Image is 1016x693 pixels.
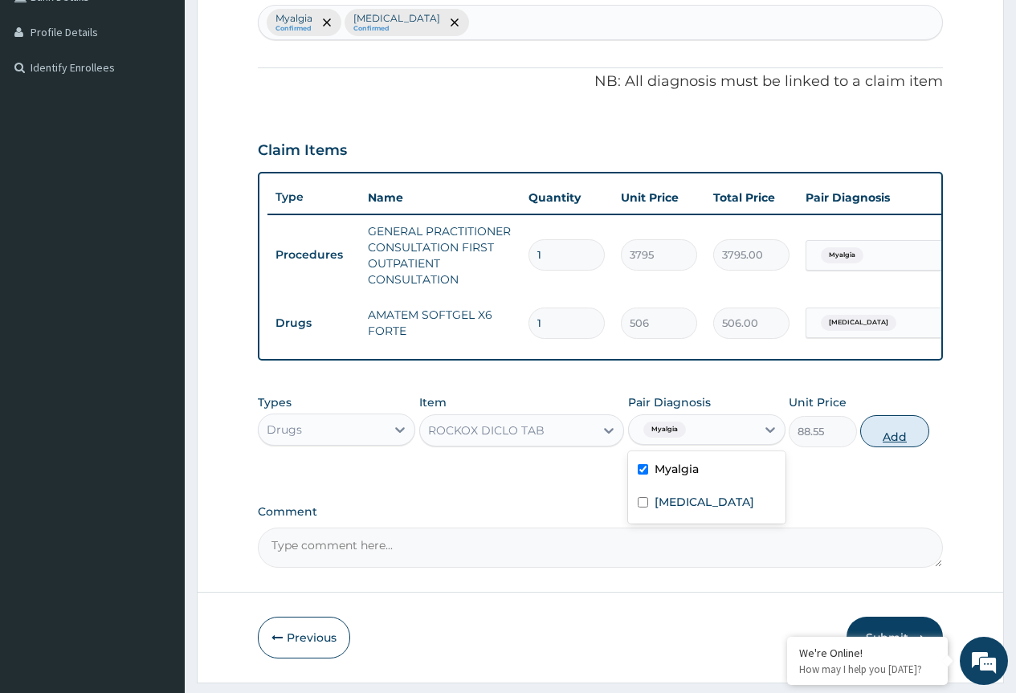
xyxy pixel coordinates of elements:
[30,80,65,120] img: d_794563401_company_1708531726252_794563401
[419,394,447,410] label: Item
[799,646,936,660] div: We're Online!
[643,422,686,438] span: Myalgia
[628,394,711,410] label: Pair Diagnosis
[258,71,943,92] p: NB: All diagnosis must be linked to a claim item
[263,8,302,47] div: Minimize live chat window
[267,240,360,270] td: Procedures
[360,215,520,296] td: GENERAL PRACTITIONER CONSULTATION FIRST OUTPATIENT CONSULTATION
[267,182,360,212] th: Type
[360,299,520,347] td: AMATEM SOFTGEL X6 FORTE
[258,617,350,658] button: Previous
[275,12,312,25] p: Myalgia
[320,15,334,30] span: remove selection option
[655,494,754,510] label: [MEDICAL_DATA]
[353,12,440,25] p: [MEDICAL_DATA]
[705,181,798,214] th: Total Price
[447,15,462,30] span: remove selection option
[258,396,292,410] label: Types
[847,617,943,658] button: Submit
[267,308,360,338] td: Drugs
[799,662,936,676] p: How may I help you today?
[258,505,943,519] label: Comment
[275,25,312,33] small: Confirmed
[821,247,863,263] span: Myalgia
[84,90,270,111] div: Chat with us now
[360,181,520,214] th: Name
[789,394,847,410] label: Unit Price
[267,422,302,438] div: Drugs
[353,25,440,33] small: Confirmed
[821,315,896,331] span: [MEDICAL_DATA]
[520,181,613,214] th: Quantity
[258,142,347,160] h3: Claim Items
[428,422,545,438] div: ROCKOX DICLO TAB
[860,415,928,447] button: Add
[93,202,222,365] span: We're online!
[655,461,699,477] label: Myalgia
[613,181,705,214] th: Unit Price
[8,438,306,495] textarea: Type your message and hit 'Enter'
[798,181,974,214] th: Pair Diagnosis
